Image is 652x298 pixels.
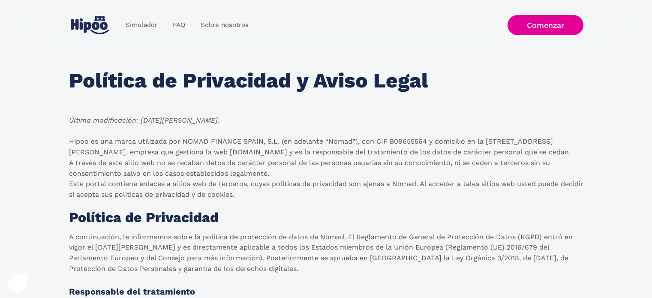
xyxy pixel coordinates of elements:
h1: Política de Privacidad [69,211,219,225]
a: FAQ [165,17,193,33]
p: A continuación, le informamos sobre la política de protección de datos de Nomad. El Reglamento de... [69,232,583,274]
p: Hipoo es una marca utilizada por NOMAD FINANCE SPAIN, S.L. (en adelante “Nomad”), con CIF B096555... [69,136,583,200]
a: Sobre nosotros [193,17,256,33]
a: Simulador [118,17,165,33]
em: Última modificación: [DATE][PERSON_NAME]. [69,116,219,124]
h1: Política de Privacidad y Aviso Legal [69,69,428,92]
a: Comenzar [508,15,583,35]
strong: Responsable del tratamiento [69,286,195,297]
